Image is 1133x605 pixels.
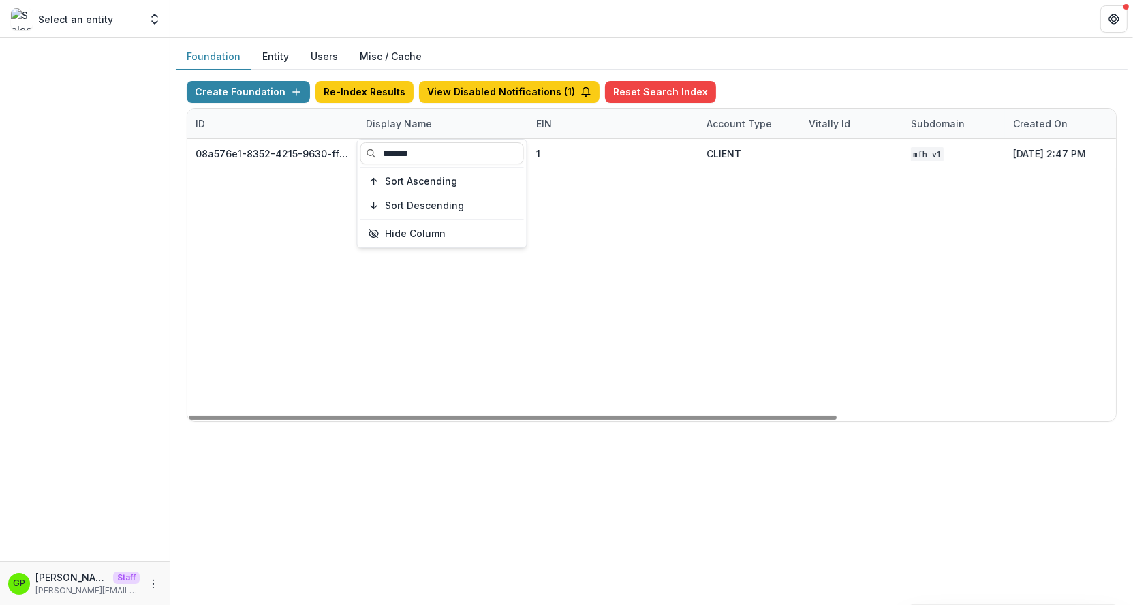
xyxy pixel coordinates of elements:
[358,117,440,131] div: Display Name
[315,81,414,103] button: Re-Index Results
[528,109,698,138] div: EIN
[605,81,716,103] button: Reset Search Index
[801,117,858,131] div: Vitally Id
[903,109,1005,138] div: Subdomain
[1005,117,1076,131] div: Created on
[385,176,457,187] span: Sort Ascending
[707,146,741,161] div: CLIENT
[300,44,349,70] button: Users
[698,109,801,138] div: Account Type
[187,109,358,138] div: ID
[360,223,524,245] button: Hide Column
[698,117,780,131] div: Account Type
[145,5,164,33] button: Open entity switcher
[35,570,108,585] p: [PERSON_NAME]
[528,117,560,131] div: EIN
[187,81,310,103] button: Create Foundation
[196,146,350,161] div: 08a576e1-8352-4215-9630-ff0d35d85970
[1100,5,1128,33] button: Get Help
[801,109,903,138] div: Vitally Id
[358,109,528,138] div: Display Name
[145,576,161,592] button: More
[360,170,524,192] button: Sort Ascending
[385,200,464,212] span: Sort Descending
[11,8,33,30] img: Select an entity
[360,195,524,217] button: Sort Descending
[251,44,300,70] button: Entity
[38,12,113,27] p: Select an entity
[903,117,973,131] div: Subdomain
[13,579,25,588] div: Griffin perry
[911,147,944,161] code: MFH V1
[187,117,213,131] div: ID
[35,585,140,597] p: [PERSON_NAME][EMAIL_ADDRESS][DOMAIN_NAME]
[176,44,251,70] button: Foundation
[419,81,600,103] button: View Disabled Notifications (1)
[113,572,140,584] p: Staff
[536,146,540,161] div: 1
[349,44,433,70] button: Misc / Cache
